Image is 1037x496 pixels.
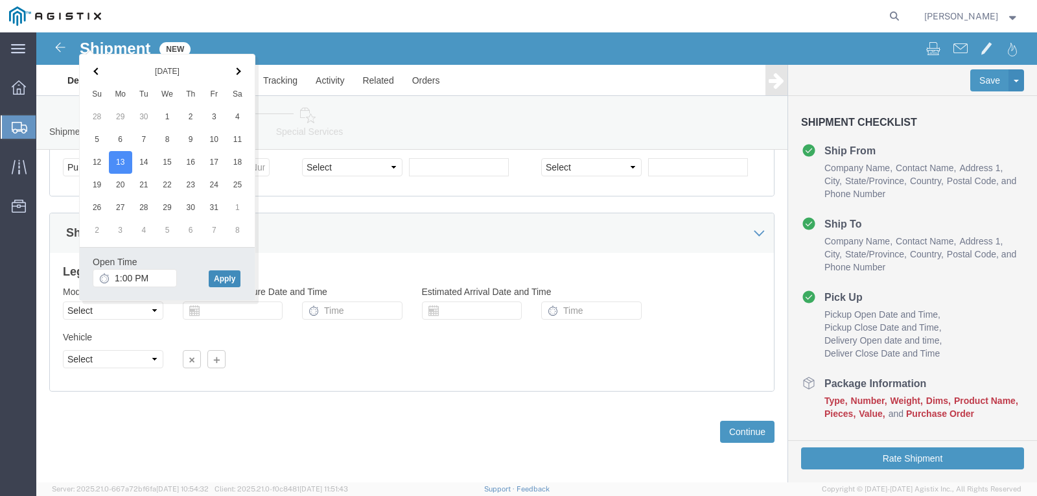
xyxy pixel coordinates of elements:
img: logo [9,6,101,26]
span: Client: 2025.21.0-f0c8481 [215,485,348,493]
a: Feedback [517,485,550,493]
a: Support [484,485,517,493]
span: [DATE] 10:54:32 [156,485,209,493]
button: [PERSON_NAME] [924,8,1020,24]
span: Copyright © [DATE]-[DATE] Agistix Inc., All Rights Reserved [822,484,1021,495]
span: Server: 2025.21.0-667a72bf6fa [52,485,209,493]
span: [DATE] 11:51:43 [299,485,348,493]
span: Melissa Reynero [924,9,998,23]
iframe: FS Legacy Container [36,32,1037,482]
